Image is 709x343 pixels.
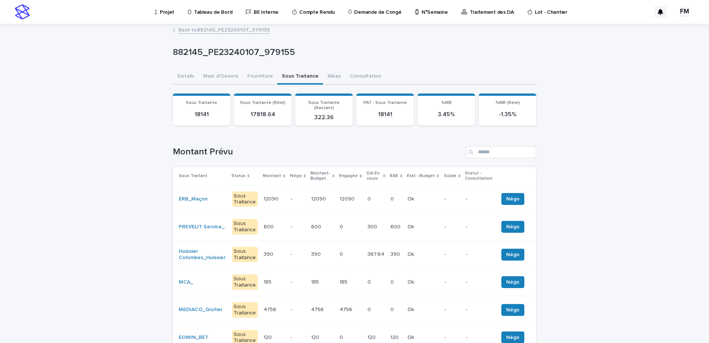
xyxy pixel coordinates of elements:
p: - [466,334,492,341]
p: Montant-Budget [310,169,330,183]
button: Négo [501,249,524,261]
a: EOWIN_BET [179,334,208,341]
p: 322.36 [300,114,348,121]
a: Back to882145_PE23240107_979155 [178,25,270,34]
button: Fourniture [243,69,277,85]
p: Négo [290,172,302,180]
p: - [466,196,492,202]
a: Huissier Colombes_Huissier [179,248,226,261]
p: Ok [408,333,416,341]
button: Consultation [345,69,386,85]
tr: PREVELIT Service_ Sous Traitance600600 -600600 00 300300 600600 OkOk --Négo [173,213,536,241]
p: - [466,251,492,258]
a: ERB_Maçon [179,196,208,202]
button: Négo [501,221,524,233]
p: - [445,279,460,285]
p: Etat - Budget [407,172,435,180]
p: 0 [340,222,344,230]
p: - [291,307,305,313]
p: - [445,251,460,258]
div: Sous Traitance [232,247,258,262]
h1: Montant Prévu [173,147,463,157]
p: 4756 [311,305,325,313]
p: 185 [311,278,320,285]
a: MCA_ [179,279,193,285]
span: Négo [506,195,520,203]
p: Ok [408,250,416,258]
p: 600 [390,222,402,230]
p: 390 [264,250,275,258]
input: Search [466,146,536,158]
p: Montant [263,172,281,180]
p: 12090 [264,195,280,202]
div: Sous Traitance [232,192,258,207]
span: PAT - Sous Traitante [363,101,407,105]
p: - [291,224,305,230]
p: 0 [390,195,395,202]
button: Aléas [323,69,345,85]
p: 185 [264,278,273,285]
p: - [466,279,492,285]
div: Sous Traitance [232,302,258,318]
p: DA-En cours [367,169,381,183]
p: 12090 [311,195,327,202]
p: 0 [340,333,344,341]
p: - [445,224,460,230]
p: Sous Traitant [179,172,207,180]
tr: MEDIACO_Grutier Sous Traitance47564756 -47564756 47564756 00 00 OkOk --Négo [173,296,536,324]
p: - [466,224,492,230]
span: Négo [506,223,520,231]
p: Status [231,172,245,180]
p: -1.35 % [483,111,532,118]
p: 600 [264,222,275,230]
p: 367.64 [367,250,386,258]
p: Ok [408,305,416,313]
a: PREVELIT Service_ [179,224,225,230]
p: Ok [408,222,416,230]
p: 4756 [340,305,354,313]
div: FM [679,6,690,18]
tr: ERB_Maçon Sous Traitance1209012090 -1209012090 1209012090 00 00 OkOk --Négo [173,185,536,213]
p: Ok [408,278,416,285]
span: Négo [506,306,520,314]
p: - [445,334,460,341]
button: Sous Traitance [277,69,323,85]
tr: Huissier Colombes_Huissier Sous Traitance390390 -390390 00 367.64367.64 390390 OkOk --Négo [173,241,536,268]
p: RAE [390,172,398,180]
p: - [445,196,460,202]
p: Ok [408,195,416,202]
p: 120 [367,333,377,341]
div: Sous Traitance [232,219,258,235]
p: Solde [444,172,456,180]
button: Négo [501,276,524,288]
p: 0 [390,305,395,313]
button: Main d'Oeuvre [199,69,243,85]
p: 120 [311,333,321,341]
p: Engagée [339,172,358,180]
span: Sous Traitante (Réel) [240,101,286,105]
div: Sous Traitance [232,274,258,290]
span: Négo [506,278,520,286]
p: 3.45 % [422,111,471,118]
p: 185 [340,278,349,285]
button: Négo [501,193,524,205]
p: - [291,196,305,202]
p: - [445,307,460,313]
span: %MB [441,101,452,105]
span: Négo [506,334,520,341]
p: 882145_PE23240107_979155 [173,47,533,58]
p: - [466,307,492,313]
p: - [291,279,305,285]
p: - [291,334,305,341]
p: Statut - Consultation [465,169,493,183]
span: Négo [506,251,520,258]
img: stacker-logo-s-only.png [15,4,30,19]
span: Sous Traitante [186,101,217,105]
span: Sous Traitante (Restant) [308,101,340,110]
p: 0 [367,278,372,285]
p: 12090 [340,195,356,202]
p: 120 [390,333,400,341]
p: 0 [367,305,372,313]
a: MEDIACO_Grutier [179,307,222,313]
